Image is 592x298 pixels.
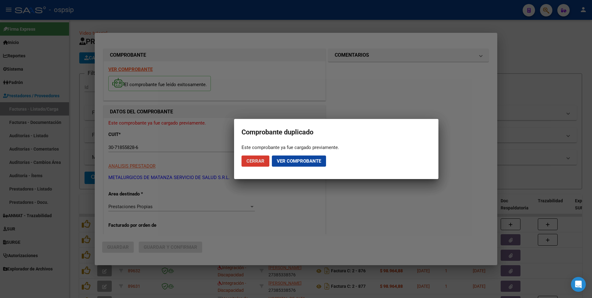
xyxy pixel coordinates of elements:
button: Cerrar [242,156,269,167]
div: Este comprobante ya fue cargado previamente. [242,144,431,151]
div: Open Intercom Messenger [571,277,586,292]
button: Ver comprobante [272,156,326,167]
h2: Comprobante duplicado [242,126,431,138]
span: Ver comprobante [277,158,321,164]
span: Cerrar [246,158,264,164]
